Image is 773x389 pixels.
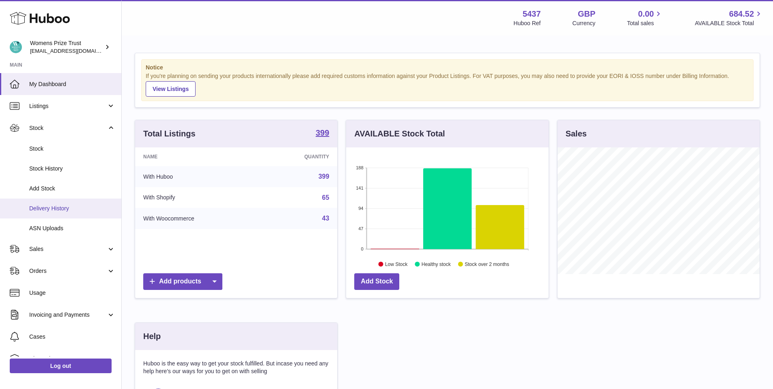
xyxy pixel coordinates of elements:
td: With Woocommerce [135,208,261,229]
text: 188 [356,165,363,170]
span: Stock [29,124,107,132]
span: Channels [29,355,115,363]
div: Currency [573,19,596,27]
text: Healthy stock [422,261,451,267]
text: 94 [359,206,364,211]
span: 0.00 [638,9,654,19]
strong: GBP [578,9,595,19]
img: info@womensprizeforfiction.co.uk [10,41,22,53]
h3: Help [143,331,161,342]
h3: Sales [566,128,587,139]
span: My Dashboard [29,80,115,88]
div: Womens Prize Trust [30,39,103,55]
a: 0.00 Total sales [627,9,663,27]
a: Add Stock [354,273,399,290]
span: ASN Uploads [29,225,115,232]
text: 141 [356,186,363,190]
strong: Notice [146,64,749,71]
a: 65 [322,194,329,201]
div: If you're planning on sending your products internationally please add required customs informati... [146,72,749,97]
a: View Listings [146,81,196,97]
th: Quantity [261,147,337,166]
td: With Shopify [135,187,261,208]
a: Log out [10,359,112,373]
text: Stock over 2 months [465,261,509,267]
h3: AVAILABLE Stock Total [354,128,445,139]
a: 684.52 AVAILABLE Stock Total [695,9,763,27]
td: With Huboo [135,166,261,187]
strong: 5437 [523,9,541,19]
th: Name [135,147,261,166]
span: [EMAIL_ADDRESS][DOMAIN_NAME] [30,48,119,54]
text: 0 [361,246,364,251]
span: Stock [29,145,115,153]
span: Usage [29,289,115,297]
div: Huboo Ref [514,19,541,27]
a: 399 [319,173,329,180]
text: Low Stock [385,261,408,267]
h3: Total Listings [143,128,196,139]
span: Listings [29,102,107,110]
text: 47 [359,226,364,231]
span: Cases [29,333,115,341]
span: Sales [29,245,107,253]
strong: 399 [316,129,329,137]
span: Orders [29,267,107,275]
p: Huboo is the easy way to get your stock fulfilled. But incase you need any help here's our ways f... [143,360,329,375]
span: Stock History [29,165,115,173]
span: Delivery History [29,205,115,212]
a: 399 [316,129,329,138]
span: 684.52 [729,9,754,19]
span: AVAILABLE Stock Total [695,19,763,27]
a: 43 [322,215,329,222]
span: Total sales [627,19,663,27]
span: Add Stock [29,185,115,192]
span: Invoicing and Payments [29,311,107,319]
a: Add products [143,273,222,290]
